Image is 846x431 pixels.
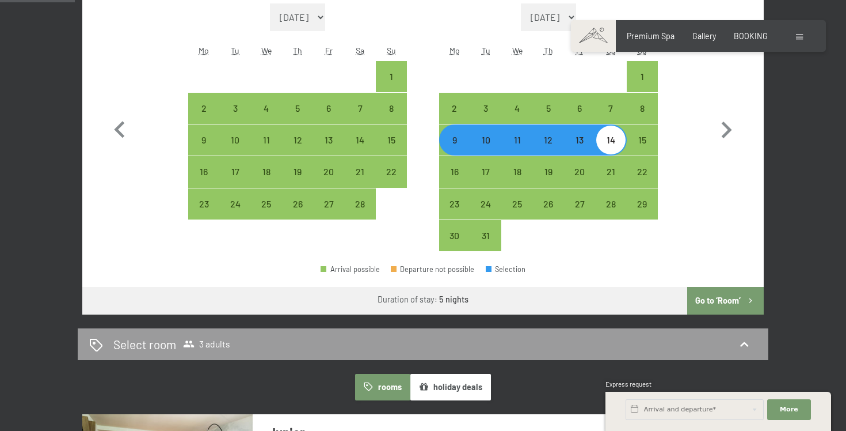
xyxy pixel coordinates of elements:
[103,3,136,252] button: Previous month
[282,188,313,220] div: Arrival possible
[533,188,564,220] div: Arrival possible
[219,93,250,124] div: Arrival possible
[564,156,595,187] div: Arrival possible
[533,124,564,156] div: Arrival possible
[627,188,658,220] div: Sun Mar 29 2026
[533,124,564,156] div: Thu Mar 12 2026
[687,287,764,315] button: Go to ‘Room’
[471,231,500,260] div: 31
[565,199,594,228] div: 27
[313,93,344,124] div: Fri Feb 06 2026
[502,135,531,164] div: 11
[283,135,312,164] div: 12
[471,199,500,228] div: 24
[376,124,407,156] div: Arrival possible
[188,93,219,124] div: Arrival possible
[627,124,658,156] div: Arrival possible
[188,156,219,187] div: Mon Feb 16 2026
[501,188,532,220] div: Wed Mar 25 2026
[470,124,501,156] div: Tue Mar 10 2026
[533,156,564,187] div: Thu Mar 19 2026
[378,294,468,305] div: Duration of stay:
[251,156,282,187] div: Arrival possible
[439,124,470,156] div: Arrival possible
[595,188,626,220] div: Arrival possible
[282,93,313,124] div: Arrival possible
[282,156,313,187] div: Thu Feb 19 2026
[113,336,176,353] h2: Select room
[780,405,798,414] span: More
[251,124,282,156] div: Wed Feb 11 2026
[188,93,219,124] div: Mon Feb 02 2026
[501,124,532,156] div: Wed Mar 11 2026
[502,167,531,196] div: 18
[471,104,500,133] div: 3
[376,61,407,92] div: Sun Feb 01 2026
[439,220,470,251] div: Mon Mar 30 2026
[231,46,239,55] abbr: Tuesday
[470,220,501,251] div: Tue Mar 31 2026
[355,374,410,400] button: rooms
[627,61,658,92] div: Arrival possible
[501,188,532,220] div: Arrival possible
[220,167,249,196] div: 17
[188,156,219,187] div: Arrival possible
[252,199,281,228] div: 25
[576,46,584,55] abbr: Friday
[638,46,647,55] abbr: Sunday
[534,135,563,164] div: 12
[471,167,500,196] div: 17
[512,46,523,55] abbr: Wednesday
[627,124,658,156] div: Sun Mar 15 2026
[252,167,281,196] div: 18
[219,188,250,220] div: Tue Feb 24 2026
[251,93,282,124] div: Arrival possible
[188,188,219,220] div: Arrival possible
[439,294,468,304] b: 5 nights
[470,124,501,156] div: Arrival possible
[251,188,282,220] div: Wed Feb 25 2026
[544,46,553,55] abbr: Thursday
[376,156,407,187] div: Sun Feb 22 2026
[220,135,249,164] div: 10
[219,124,250,156] div: Arrival possible
[596,167,625,196] div: 21
[605,380,651,388] span: Express request
[313,124,344,156] div: Arrival possible
[220,199,249,228] div: 24
[440,199,469,228] div: 23
[220,104,249,133] div: 3
[564,93,595,124] div: Arrival possible
[628,104,657,133] div: 8
[627,93,658,124] div: Sun Mar 08 2026
[470,188,501,220] div: Tue Mar 24 2026
[325,46,333,55] abbr: Friday
[345,124,376,156] div: Sat Feb 14 2026
[596,135,625,164] div: 14
[501,156,532,187] div: Wed Mar 18 2026
[251,156,282,187] div: Wed Feb 18 2026
[314,199,343,228] div: 27
[734,31,768,41] a: BOOKING
[607,46,615,55] abbr: Saturday
[251,93,282,124] div: Wed Feb 04 2026
[314,104,343,133] div: 6
[439,93,470,124] div: Mon Mar 02 2026
[345,124,376,156] div: Arrival possible
[251,188,282,220] div: Arrival possible
[564,124,595,156] div: Fri Mar 13 2026
[313,156,344,187] div: Fri Feb 20 2026
[627,156,658,187] div: Arrival possible
[189,199,218,228] div: 23
[377,72,406,101] div: 1
[282,156,313,187] div: Arrival possible
[356,46,364,55] abbr: Saturday
[293,46,302,55] abbr: Thursday
[564,124,595,156] div: Arrival possible
[313,188,344,220] div: Fri Feb 27 2026
[692,31,716,41] a: Gallery
[282,188,313,220] div: Thu Feb 26 2026
[533,188,564,220] div: Thu Mar 26 2026
[501,124,532,156] div: Arrival possible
